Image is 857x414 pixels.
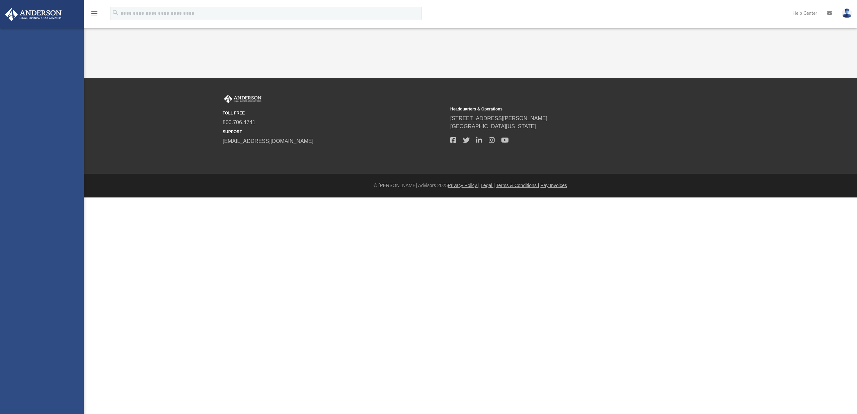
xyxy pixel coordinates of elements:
[223,119,255,125] a: 800.706.4741
[450,106,673,112] small: Headquarters & Operations
[223,138,313,144] a: [EMAIL_ADDRESS][DOMAIN_NAME]
[90,13,98,17] a: menu
[540,183,567,188] a: Pay Invoices
[223,95,263,103] img: Anderson Advisors Platinum Portal
[496,183,539,188] a: Terms & Conditions |
[450,115,547,121] a: [STREET_ADDRESS][PERSON_NAME]
[223,110,446,116] small: TOLL FREE
[84,182,857,189] div: © [PERSON_NAME] Advisors 2025
[448,183,480,188] a: Privacy Policy |
[3,8,64,21] img: Anderson Advisors Platinum Portal
[90,9,98,17] i: menu
[450,123,536,129] a: [GEOGRAPHIC_DATA][US_STATE]
[481,183,495,188] a: Legal |
[112,9,119,16] i: search
[842,8,852,18] img: User Pic
[223,129,446,135] small: SUPPORT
